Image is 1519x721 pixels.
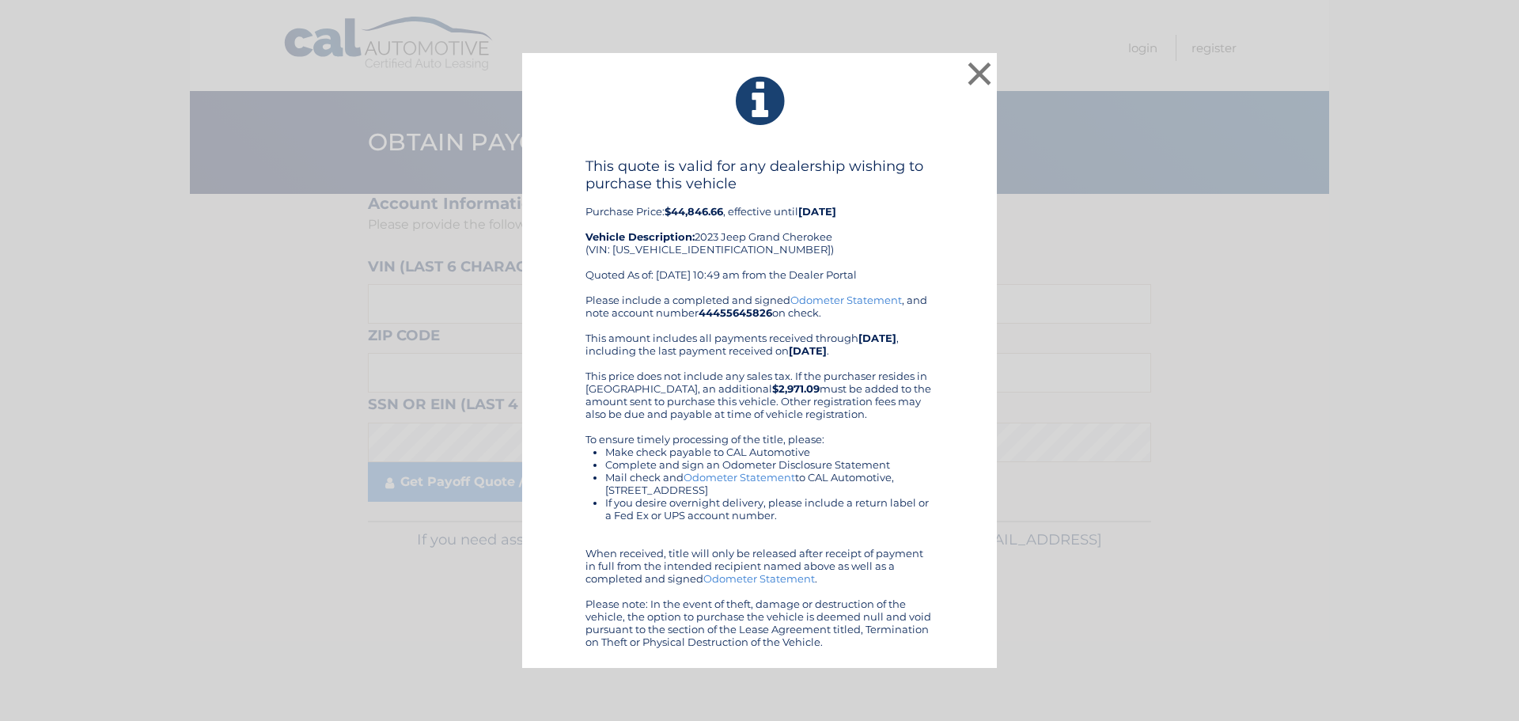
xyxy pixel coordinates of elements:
[858,332,896,344] b: [DATE]
[772,382,820,395] b: $2,971.09
[699,306,772,319] b: 44455645826
[964,58,995,89] button: ×
[605,458,934,471] li: Complete and sign an Odometer Disclosure Statement
[585,157,934,294] div: Purchase Price: , effective until 2023 Jeep Grand Cherokee (VIN: [US_VEHICLE_IDENTIFICATION_NUMBE...
[605,446,934,458] li: Make check payable to CAL Automotive
[790,294,902,306] a: Odometer Statement
[789,344,827,357] b: [DATE]
[585,157,934,192] h4: This quote is valid for any dealership wishing to purchase this vehicle
[585,230,695,243] strong: Vehicle Description:
[703,572,815,585] a: Odometer Statement
[665,205,723,218] b: $44,846.66
[585,294,934,648] div: Please include a completed and signed , and note account number on check. This amount includes al...
[798,205,836,218] b: [DATE]
[605,496,934,522] li: If you desire overnight delivery, please include a return label or a Fed Ex or UPS account number.
[605,471,934,496] li: Mail check and to CAL Automotive, [STREET_ADDRESS]
[684,471,795,484] a: Odometer Statement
